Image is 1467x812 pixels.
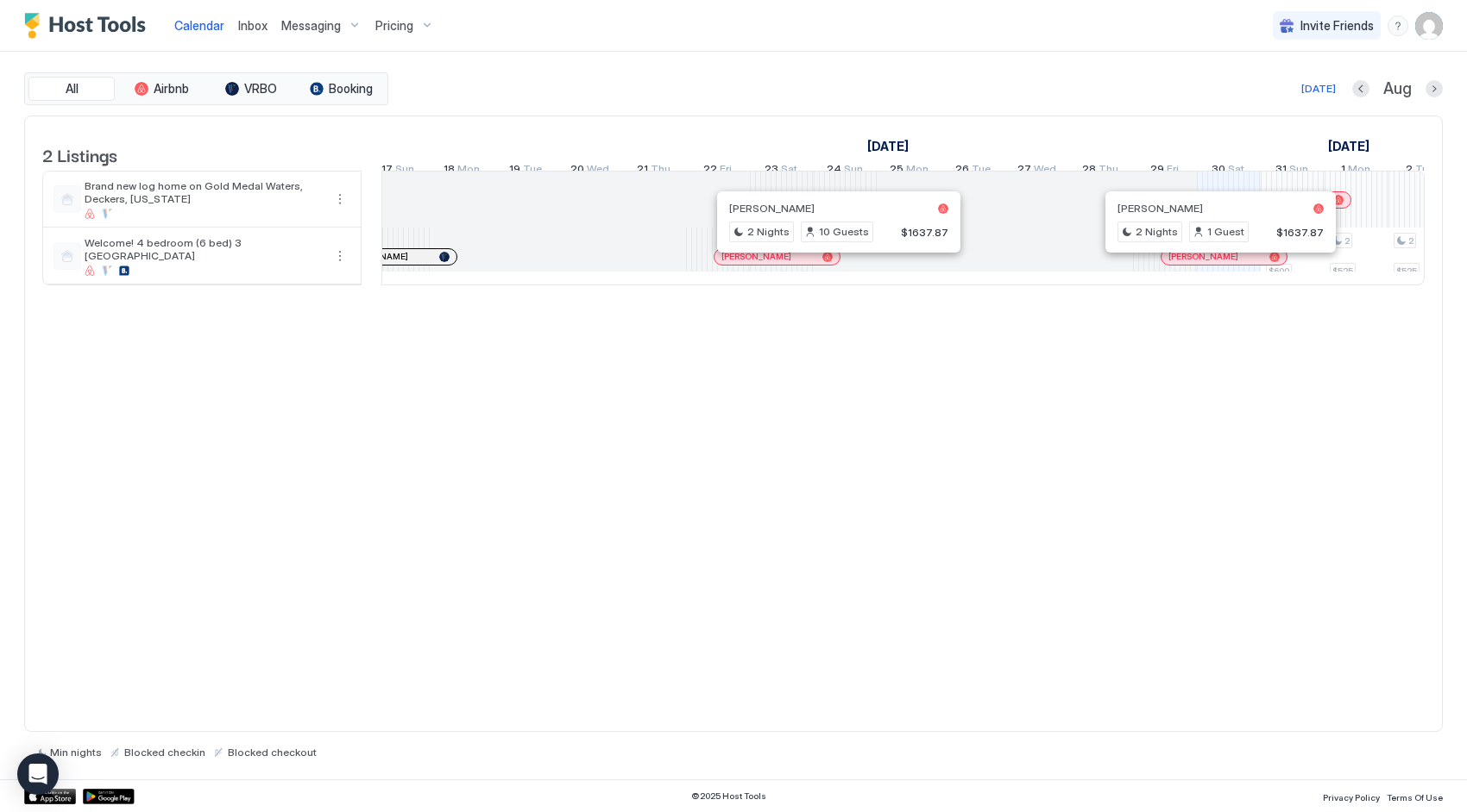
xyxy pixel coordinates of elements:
[1383,79,1412,99] span: Aug
[863,134,913,159] a: August 1, 2025
[174,16,224,34] a: Calendar
[729,202,815,215] span: [PERSON_NAME]
[1341,162,1345,180] span: 1
[444,162,455,180] span: 18
[375,18,413,34] span: Pricing
[1323,792,1380,803] span: Privacy Policy
[329,81,373,97] span: Booking
[50,746,102,759] span: Min nights
[1136,224,1178,240] span: 2 Nights
[1275,162,1287,180] span: 31
[238,18,268,33] span: Inbox
[760,159,802,184] a: August 23, 2025
[699,159,736,184] a: August 22, 2025
[955,162,969,180] span: 26
[1289,162,1308,180] span: Sun
[1078,159,1123,184] a: August 28, 2025
[505,159,546,184] a: August 19, 2025
[1207,224,1244,240] span: 1 Guest
[587,162,609,180] span: Wed
[330,189,350,209] button: More options
[633,159,675,184] a: August 21, 2025
[972,162,991,180] span: Tue
[1167,162,1179,180] span: Fri
[1299,78,1338,99] button: [DATE]
[781,162,797,180] span: Sat
[1396,265,1417,277] span: $525
[83,789,135,804] a: Google Play Store
[1344,235,1350,247] span: 2
[208,77,294,101] button: VRBO
[1168,251,1238,262] span: [PERSON_NAME]
[1212,162,1225,180] span: 30
[1415,12,1443,40] div: User profile
[24,13,154,39] a: Host Tools Logo
[1352,80,1369,97] button: Previous month
[1337,159,1375,184] a: September 1, 2025
[1348,162,1370,180] span: Mon
[85,179,323,205] span: Brand new log home on Gold Medal Waters, Deckers, [US_STATE]
[439,159,484,184] a: August 18, 2025
[395,162,414,180] span: Sun
[66,81,79,97] span: All
[1332,265,1353,277] span: $525
[1300,18,1374,34] span: Invite Friends
[228,746,317,759] span: Blocked checkout
[298,77,384,101] button: Booking
[1034,162,1056,180] span: Wed
[1271,159,1313,184] a: August 31, 2025
[1118,202,1203,215] span: [PERSON_NAME]
[118,77,205,101] button: Airbnb
[1323,787,1380,805] a: Privacy Policy
[1387,787,1443,805] a: Terms Of Use
[1388,16,1408,36] div: menu
[281,18,341,34] span: Messaging
[1276,226,1324,239] span: $1637.87
[330,246,350,266] div: menu
[457,162,480,180] span: Mon
[906,162,929,180] span: Mon
[651,162,671,180] span: Thu
[244,81,277,97] span: VRBO
[765,162,778,180] span: 23
[637,162,648,180] span: 21
[1082,162,1096,180] span: 28
[885,159,933,184] a: August 25, 2025
[330,189,350,209] div: menu
[1017,162,1031,180] span: 27
[1207,159,1249,184] a: August 30, 2025
[377,159,419,184] a: August 17, 2025
[951,159,995,184] a: August 26, 2025
[1406,162,1413,180] span: 2
[1150,162,1164,180] span: 29
[154,81,189,97] span: Airbnb
[1146,159,1183,184] a: August 29, 2025
[238,16,268,34] a: Inbox
[509,162,520,180] span: 19
[901,226,948,239] span: $1637.87
[747,224,790,240] span: 2 Nights
[721,251,791,262] span: [PERSON_NAME]
[1228,162,1244,180] span: Sat
[42,141,117,167] span: 2 Listings
[1324,134,1374,159] a: September 1, 2025
[844,162,863,180] span: Sun
[703,162,717,180] span: 22
[85,236,323,262] span: Welcome! 4 bedroom (6 bed) 3 [GEOGRAPHIC_DATA]
[1408,235,1413,247] span: 2
[566,159,614,184] a: August 20, 2025
[17,753,59,795] div: Open Intercom Messenger
[1099,162,1118,180] span: Thu
[1269,265,1289,277] span: $600
[124,746,205,759] span: Blocked checkin
[570,162,584,180] span: 20
[890,162,903,180] span: 25
[691,790,766,802] span: © 2025 Host Tools
[1013,159,1061,184] a: August 27, 2025
[1415,162,1434,180] span: Tue
[1387,792,1443,803] span: Terms Of Use
[174,18,224,33] span: Calendar
[381,162,393,180] span: 17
